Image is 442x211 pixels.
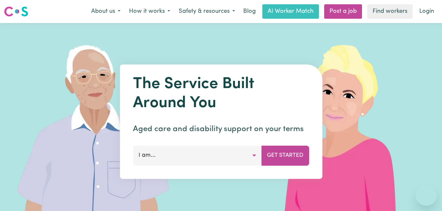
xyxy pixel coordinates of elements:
a: Blog [239,4,260,19]
a: Find workers [367,4,413,19]
button: I am... [133,146,262,165]
button: Safety & resources [174,5,239,18]
button: About us [87,5,125,18]
iframe: Button to launch messaging window [416,185,437,206]
img: Careseekers logo [4,6,28,17]
a: AI Worker Match [262,4,319,19]
p: Aged care and disability support on your terms [133,123,309,135]
button: How it works [125,5,174,18]
a: Login [415,4,438,19]
h1: The Service Built Around You [133,75,309,113]
button: Get Started [261,146,309,165]
a: Post a job [324,4,362,19]
a: Careseekers logo [4,4,28,19]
